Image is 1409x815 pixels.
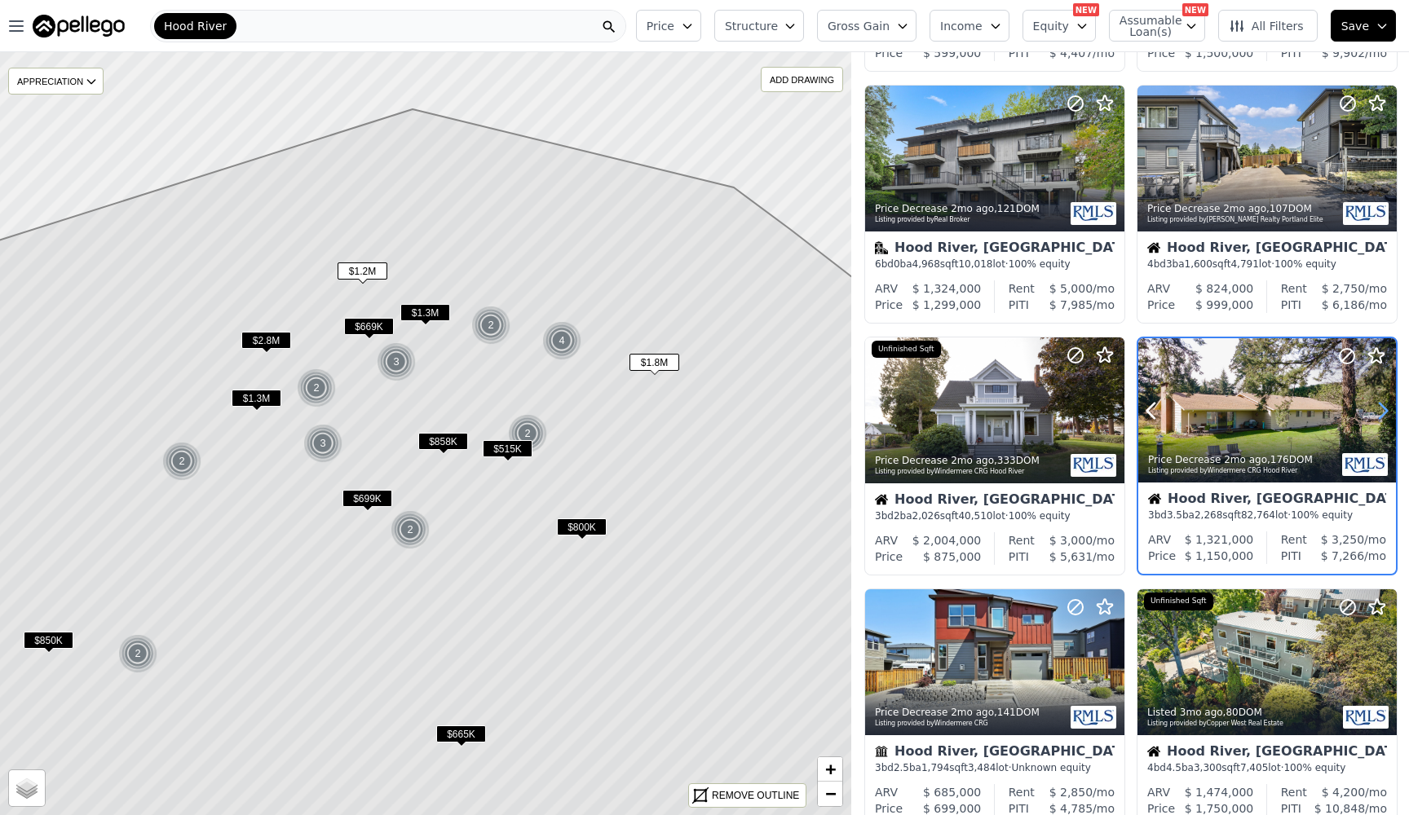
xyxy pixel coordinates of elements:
[629,354,679,371] span: $1.8M
[762,68,842,91] div: ADD DRAWING
[1147,745,1387,761] div: Hood River, [GEOGRAPHIC_DATA]
[542,321,581,360] div: 4
[436,725,486,742] span: $665K
[875,784,898,800] div: ARV
[1147,784,1170,800] div: ARV
[1144,593,1213,610] div: Unfinished Sqft
[391,510,430,549] div: 2
[875,297,903,313] div: Price
[1229,18,1304,34] span: All Filters
[1194,762,1221,773] span: 3,300
[24,632,73,649] span: $850K
[471,306,510,345] div: 2
[1147,241,1387,258] div: Hood River, [GEOGRAPHIC_DATA]
[344,318,394,335] span: $669K
[1049,534,1093,547] span: $ 3,000
[1029,45,1115,61] div: /mo
[1009,784,1035,800] div: Rent
[1307,784,1387,800] div: /mo
[162,442,201,481] div: 2
[912,534,982,547] span: $ 2,004,000
[1182,3,1208,16] div: NEW
[1147,45,1175,61] div: Price
[864,337,1124,576] a: Price Decrease 2mo ago,333DOMListing provided byWindermere CRG Hood RiverUnfinished SqftHouseHood...
[875,745,888,758] img: Townhouse
[875,719,1058,729] div: Listing provided by Windermere CRG
[1147,202,1330,215] div: Price Decrease , 107 DOM
[1195,282,1253,295] span: $ 824,000
[825,783,836,804] span: −
[1049,298,1093,311] span: $ 7,985
[1185,46,1254,59] span: $ 1,500,000
[557,518,607,535] span: $800K
[342,490,392,513] div: $699K
[1035,280,1115,297] div: /mo
[875,215,1058,225] div: Listing provided by Real Broker
[418,433,468,456] div: $858K
[875,241,888,254] img: Multifamily
[968,762,996,773] span: 3,484
[1147,215,1330,225] div: Listing provided by [PERSON_NAME] Realty Portland Elite
[24,632,73,655] div: $850K
[1224,454,1267,465] time: 2025-07-09 18:04
[1230,258,1258,270] span: 4,791
[1148,492,1386,509] div: Hood River, [GEOGRAPHIC_DATA]
[1147,745,1160,758] img: House
[418,433,468,450] span: $858K
[118,634,157,673] div: 2
[297,368,336,407] div: 2
[1049,550,1093,563] span: $ 5,631
[1185,258,1212,270] span: 1,600
[1341,18,1369,34] span: Save
[875,258,1115,271] div: 6 bd 0 ba sqft lot · 100% equity
[400,304,450,328] div: $1.3M
[1301,548,1386,564] div: /mo
[508,414,548,453] img: g1.png
[1314,802,1365,815] span: $ 10,848
[1147,719,1330,729] div: Listing provided by Copper West Real Estate
[875,241,1115,258] div: Hood River, [GEOGRAPHIC_DATA]
[1147,297,1175,313] div: Price
[344,318,394,341] div: $669K
[1035,532,1115,548] div: /mo
[377,342,417,381] img: g1.png
[1109,10,1205,42] button: Assumable Loan(s)
[828,18,890,34] span: Gross Gain
[1009,297,1029,313] div: PITI
[1241,509,1275,521] span: 82,764
[1033,18,1069,34] span: Equity
[958,258,992,270] span: 10,018
[471,306,511,345] img: g1.png
[875,761,1115,774] div: 3 bd 2.5 ba sqft lot · Unknown equity
[1322,786,1365,799] span: $ 4,200
[1137,85,1396,324] a: Price Decrease 2mo ago,107DOMListing provided by[PERSON_NAME] Realty Portland EliteHouseHood Rive...
[508,414,547,453] div: 2
[338,262,387,286] div: $1.2M
[1322,46,1365,59] span: $ 9,902
[1148,453,1331,466] div: Price Decrease , 176 DOM
[1147,280,1170,297] div: ARV
[951,203,994,214] time: 2025-07-18 04:25
[912,510,940,522] span: 2,026
[1307,531,1386,548] div: /mo
[875,532,898,548] div: ARV
[33,15,125,37] img: Pellego
[940,18,983,34] span: Income
[400,304,450,321] span: $1.3M
[930,10,1009,42] button: Income
[725,18,777,34] span: Structure
[712,788,799,803] div: REMOVE OUTLINE
[1281,784,1307,800] div: Rent
[1281,548,1301,564] div: PITI
[1073,3,1099,16] div: NEW
[1120,15,1172,37] span: Assumable Loan(s)
[436,725,486,749] div: $665K
[923,550,981,563] span: $ 875,000
[647,18,674,34] span: Price
[1307,280,1387,297] div: /mo
[912,258,940,270] span: 4,968
[1281,531,1307,548] div: Rent
[232,390,281,413] div: $1.3M
[1185,533,1254,546] span: $ 1,321,000
[1223,203,1266,214] time: 2025-07-11 19:13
